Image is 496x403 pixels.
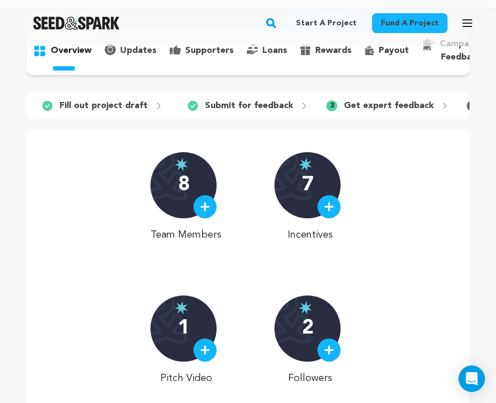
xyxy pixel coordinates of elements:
p: updates [120,44,157,57]
span: 3 [326,100,337,111]
p: Fill out project draft [60,99,148,112]
div: Open Intercom Messenger [459,366,485,392]
p: 2 [302,318,314,340]
p: 8 [178,174,190,196]
p: Followers [274,370,346,386]
p: payout [379,44,409,57]
a: Seed&Spark Homepage [33,17,120,30]
a: Fund a project [372,13,448,33]
p: loans [262,44,287,57]
p: rewards [315,44,352,57]
p: Get expert feedback [344,99,434,112]
span: 4 [467,100,478,111]
p: Team Members [150,227,222,243]
img: plus.svg [324,202,334,212]
button: campaign feedback [416,35,488,66]
p: Submit for feedback [205,99,293,112]
a: Start a project [287,13,365,33]
p: Pitch Video [150,370,222,386]
button: loans [240,42,294,60]
img: plus.svg [324,345,334,355]
img: Seed&Spark Logo Dark Mode [33,17,120,30]
img: plus.svg [200,202,210,212]
p: supporters [185,44,234,57]
p: campaign feedback [440,37,482,64]
button: supporters [163,42,240,60]
img: plus.svg [200,345,210,355]
p: overview [51,44,91,57]
button: payout [358,42,416,60]
button: updates [98,42,163,60]
p: 7 [302,174,314,196]
p: 1 [178,318,190,340]
p: Incentives [274,227,346,243]
button: overview [26,42,98,60]
button: rewards [294,42,358,60]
